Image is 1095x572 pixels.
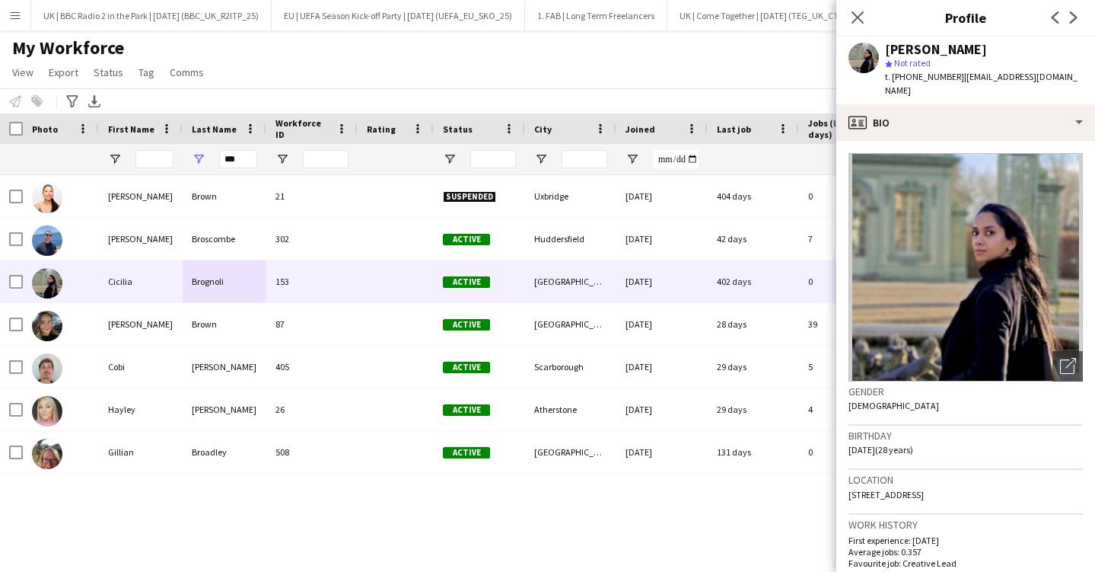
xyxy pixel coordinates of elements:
[99,303,183,345] div: [PERSON_NAME]
[443,319,490,331] span: Active
[135,150,173,168] input: First Name Filter Input
[266,431,358,473] div: 508
[525,346,616,388] div: Scarborough
[32,123,58,135] span: Photo
[443,362,490,373] span: Active
[266,260,358,302] div: 153
[562,150,607,168] input: City Filter Input
[183,431,266,473] div: Broadley
[99,346,183,388] div: Cobi
[848,385,1083,398] h3: Gender
[138,66,154,79] span: Tag
[525,431,616,473] div: [GEOGRAPHIC_DATA]
[848,153,1083,382] img: Crew avatar or photo
[616,431,708,473] div: [DATE]
[183,303,266,345] div: Brown
[99,175,183,217] div: [PERSON_NAME]
[708,346,799,388] div: 29 days
[275,117,330,140] span: Workforce ID
[525,303,616,345] div: [GEOGRAPHIC_DATA]
[6,62,40,82] a: View
[708,431,799,473] div: 131 days
[443,404,490,416] span: Active
[799,346,898,388] div: 5
[799,431,898,473] div: 0
[266,303,358,345] div: 87
[708,303,799,345] div: 28 days
[192,123,237,135] span: Last Name
[525,175,616,217] div: Uxbridge
[99,388,183,430] div: Hayley
[164,62,210,82] a: Comms
[183,388,266,430] div: [PERSON_NAME]
[525,1,667,30] button: 1. FAB | Long Term Freelancers
[708,388,799,430] div: 29 days
[848,429,1083,443] h3: Birthday
[303,150,349,168] input: Workforce ID Filter Input
[616,175,708,217] div: [DATE]
[99,260,183,302] div: Cicilia
[808,117,871,140] span: Jobs (last 90 days)
[885,71,1077,96] span: | [EMAIL_ADDRESS][DOMAIN_NAME]
[848,489,924,500] span: [STREET_ADDRESS]
[848,400,939,411] span: [DEMOGRAPHIC_DATA]
[443,191,496,203] span: Suspended
[49,66,78,79] span: Export
[799,218,898,260] div: 7
[848,535,1083,546] p: First experience: [DATE]
[32,439,62,469] img: Gillian Broadley
[266,388,358,430] div: 26
[219,150,257,168] input: Last Name Filter Input
[885,71,964,82] span: t. [PHONE_NUMBER]
[848,473,1083,487] h3: Location
[43,62,84,82] a: Export
[525,260,616,302] div: [GEOGRAPHIC_DATA]
[625,123,655,135] span: Joined
[799,388,898,430] div: 4
[183,346,266,388] div: [PERSON_NAME]
[616,218,708,260] div: [DATE]
[885,43,987,56] div: [PERSON_NAME]
[32,396,62,427] img: Hayley Brockhouse
[183,175,266,217] div: Brown
[272,1,525,30] button: EU | UEFA Season Kick-off Party | [DATE] (UEFA_EU_SKO_25)
[525,218,616,260] div: Huddersfield
[667,1,874,30] button: UK | Come Together | [DATE] (TEG_UK_CTG_25)
[32,225,62,256] img: Antony Broscombe
[836,8,1095,27] h3: Profile
[63,92,81,110] app-action-btn: Advanced filters
[708,175,799,217] div: 404 days
[625,152,639,166] button: Open Filter Menu
[132,62,161,82] a: Tag
[525,388,616,430] div: Atherstone
[32,268,62,299] img: Cicilia Brognoli
[275,152,289,166] button: Open Filter Menu
[12,66,33,79] span: View
[443,123,473,135] span: Status
[443,234,490,245] span: Active
[170,66,204,79] span: Comms
[266,346,358,388] div: 405
[717,123,751,135] span: Last job
[848,558,1083,569] p: Favourite job: Creative Lead
[534,123,552,135] span: City
[443,447,490,459] span: Active
[32,183,62,213] img: Julia Brown
[183,260,266,302] div: Brognoli
[85,92,103,110] app-action-btn: Export XLSX
[799,260,898,302] div: 0
[12,37,124,59] span: My Workforce
[616,388,708,430] div: [DATE]
[836,104,1095,141] div: Bio
[443,276,490,288] span: Active
[108,123,154,135] span: First Name
[470,150,516,168] input: Status Filter Input
[183,218,266,260] div: Broscombe
[799,175,898,217] div: 0
[108,152,122,166] button: Open Filter Menu
[99,431,183,473] div: Gillian
[94,66,123,79] span: Status
[99,218,183,260] div: [PERSON_NAME]
[848,546,1083,558] p: Average jobs: 0.357
[88,62,129,82] a: Status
